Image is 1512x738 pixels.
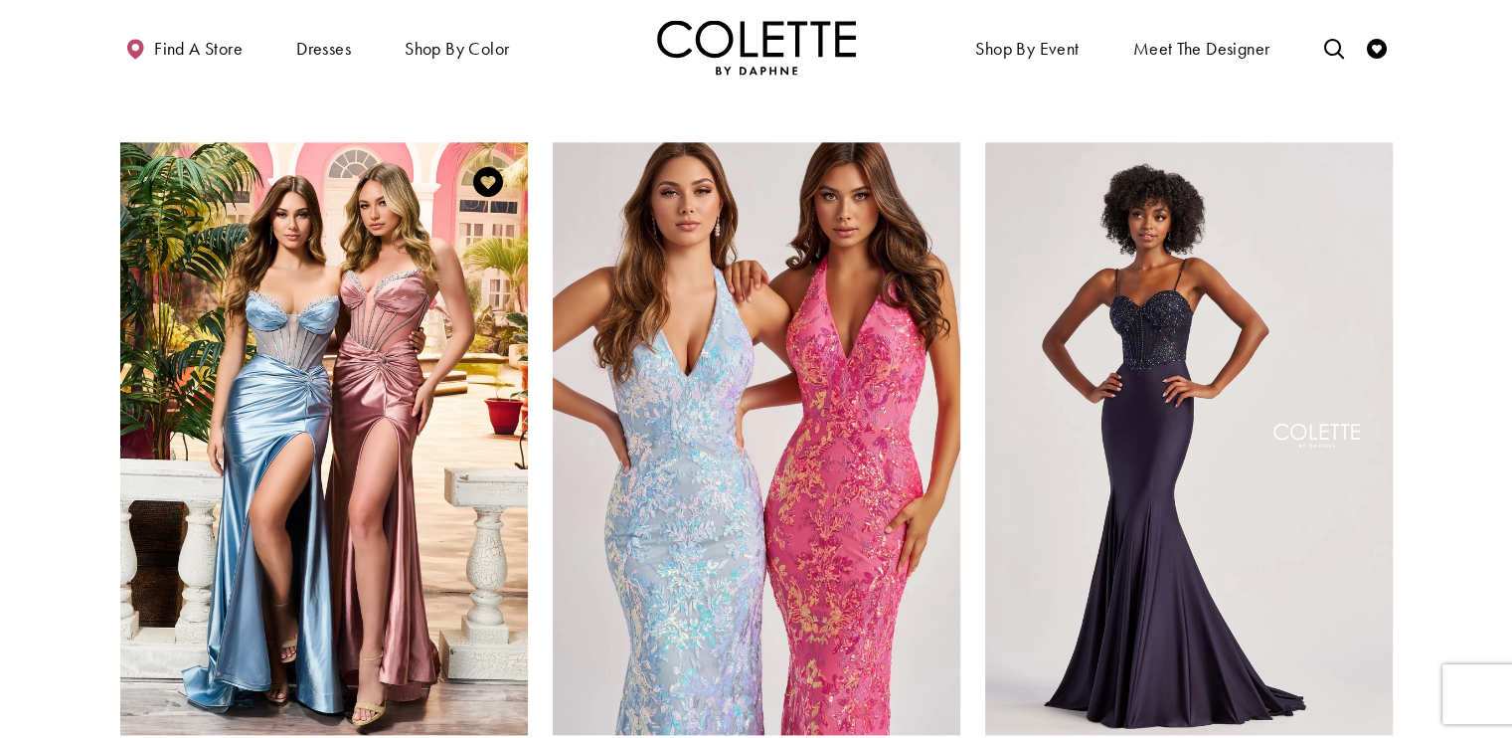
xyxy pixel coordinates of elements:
[975,39,1079,59] span: Shop By Event
[1362,20,1392,75] a: Check Wishlist
[291,20,356,75] span: Dresses
[400,20,514,75] span: Shop by color
[985,142,1393,735] a: Visit Colette by Daphne Style No. CL8515 Page
[467,161,509,203] a: Add to Wishlist
[970,20,1084,75] span: Shop By Event
[1318,20,1348,75] a: Toggle search
[1133,39,1270,59] span: Meet the designer
[657,20,856,75] img: Colette by Daphne
[657,20,856,75] a: Visit Home Page
[120,20,248,75] a: Find a store
[154,39,243,59] span: Find a store
[405,39,509,59] span: Shop by color
[553,142,960,735] a: Visit Colette by Daphne Style No. CL8495 Page
[120,142,528,735] a: Visit Colette by Daphne Style No. CL8560 Page
[296,39,351,59] span: Dresses
[1128,20,1275,75] a: Meet the designer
